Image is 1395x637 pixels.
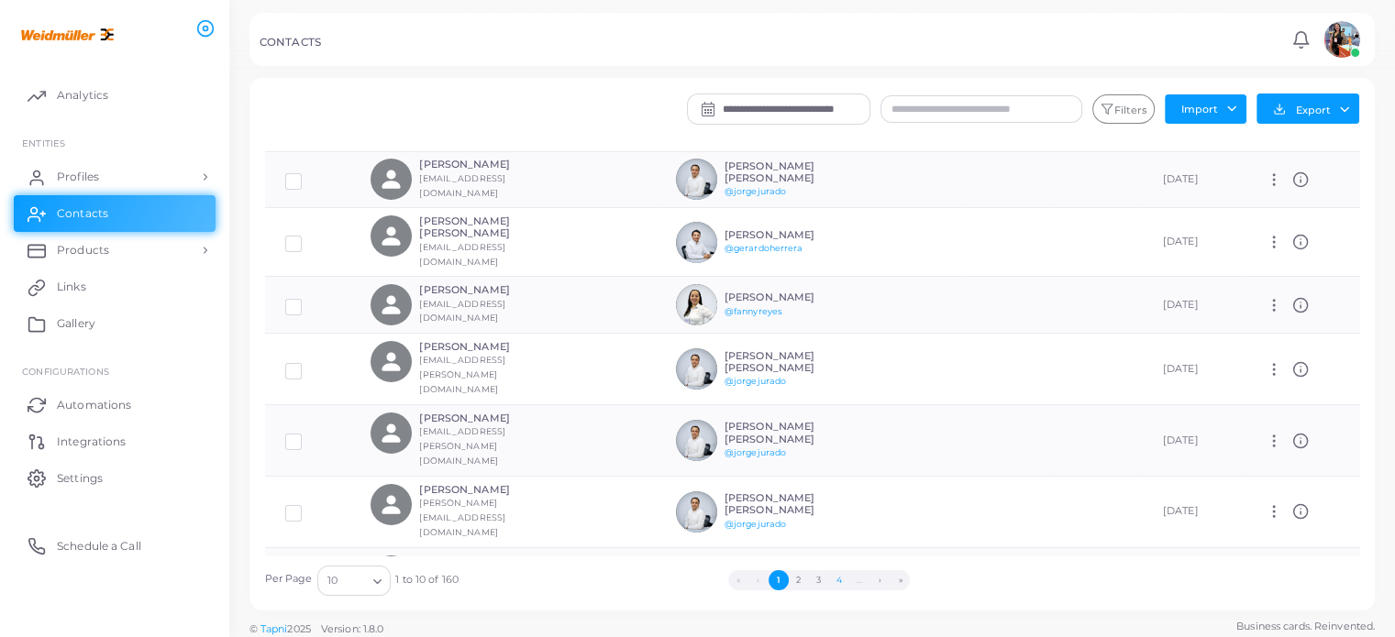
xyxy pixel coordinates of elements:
[725,492,859,516] h6: [PERSON_NAME] [PERSON_NAME]
[676,491,717,533] img: avatar
[249,621,383,637] span: ©
[57,538,141,555] span: Schedule a Call
[14,159,216,195] a: Profiles
[869,570,890,590] button: Go to next page
[419,284,554,296] h6: [PERSON_NAME]
[57,470,103,487] span: Settings
[57,87,108,104] span: Analytics
[57,397,131,413] span: Automations
[676,420,717,461] img: avatar
[395,573,459,588] span: 1 to 10 of 160
[22,56,67,67] span: INSIGHTS
[419,426,505,466] small: [EMAIL_ADDRESS][PERSON_NAME][DOMAIN_NAME]
[1163,504,1226,519] div: [DATE]
[676,284,717,325] img: avatar
[419,498,505,537] small: [PERSON_NAME][EMAIL_ADDRESS][DOMAIN_NAME]
[260,36,321,49] h5: CONTACTS
[676,159,717,200] img: avatar
[725,350,859,374] h6: [PERSON_NAME] [PERSON_NAME]
[725,229,859,241] h6: [PERSON_NAME]
[419,173,505,198] small: [EMAIL_ADDRESS][DOMAIN_NAME]
[725,376,786,386] a: @jorgejurado
[14,386,216,423] a: Automations
[22,137,65,148] span: ENTITIES
[725,421,859,445] h6: [PERSON_NAME] [PERSON_NAME]
[14,459,216,496] a: Settings
[14,232,216,269] a: Products
[379,349,404,374] svg: person fill
[419,215,554,239] h6: [PERSON_NAME] [PERSON_NAME]
[57,434,126,450] span: Integrations
[339,571,366,591] input: Search for option
[890,570,910,590] button: Go to last page
[265,572,313,587] label: Per Page
[1236,619,1375,634] span: Business cards. Reinvented.
[379,292,404,317] svg: person fill
[14,423,216,459] a: Integrations
[725,243,803,253] a: @gerardoherrera
[725,291,859,303] h6: [PERSON_NAME]
[321,622,384,635] span: Version: 1.8.0
[17,17,118,51] img: logo
[317,566,391,595] div: Search for option
[1163,362,1226,377] div: [DATE]
[1165,94,1246,124] button: Import
[459,570,1179,590] ul: Pagination
[419,412,554,424] h6: [PERSON_NAME]
[829,570,849,590] button: Go to page 4
[57,315,95,332] span: Gallery
[676,348,717,390] img: avatar
[14,195,216,232] a: Contacts
[419,242,505,267] small: [EMAIL_ADDRESS][DOMAIN_NAME]
[57,279,86,295] span: Links
[379,421,404,445] svg: person fill
[725,306,782,316] a: @fannyreyes
[260,622,288,635] a: Tapni
[1163,172,1226,187] div: [DATE]
[769,570,789,590] button: Go to page 1
[419,355,505,394] small: [EMAIL_ADDRESS][PERSON_NAME][DOMAIN_NAME]
[1257,93,1359,124] button: Export
[676,222,717,263] img: avatar
[57,205,108,222] span: Contacts
[22,366,109,377] span: Configurations
[1163,434,1226,448] div: [DATE]
[57,242,109,258] span: Products
[1092,94,1155,124] button: Filters
[1323,21,1360,58] img: avatar
[725,447,786,457] a: @jorgejurado
[1318,21,1365,58] a: avatar
[725,186,786,196] a: @jorgejurado
[57,169,99,185] span: Profiles
[327,572,338,591] span: 10
[809,570,829,590] button: Go to page 3
[419,159,554,170] h6: [PERSON_NAME]
[14,305,216,342] a: Gallery
[725,160,859,184] h6: [PERSON_NAME] [PERSON_NAME]
[379,492,404,517] svg: person fill
[419,299,505,324] small: [EMAIL_ADDRESS][DOMAIN_NAME]
[419,484,554,496] h6: [PERSON_NAME]
[14,527,216,564] a: Schedule a Call
[379,224,404,248] svg: person fill
[1163,298,1226,313] div: [DATE]
[725,519,786,529] a: @jorgejurado
[14,77,216,114] a: Analytics
[379,167,404,192] svg: person fill
[419,341,554,353] h6: [PERSON_NAME]
[14,269,216,305] a: Links
[287,621,310,637] span: 2025
[789,570,809,590] button: Go to page 2
[1163,235,1226,249] div: [DATE]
